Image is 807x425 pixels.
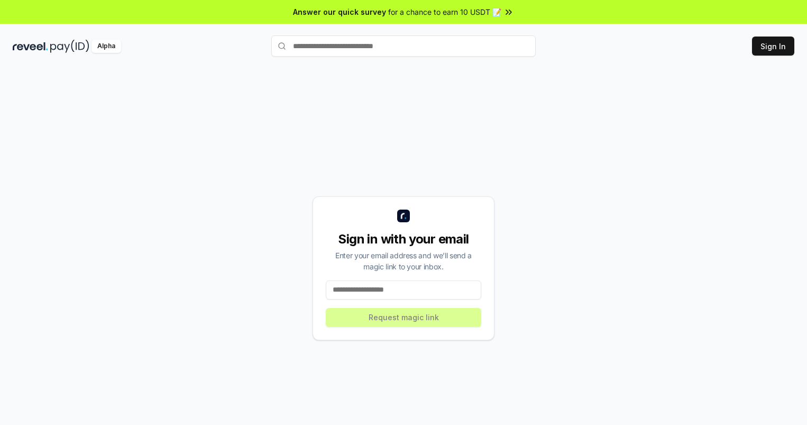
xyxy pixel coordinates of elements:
button: Sign In [752,37,794,56]
div: Enter your email address and we’ll send a magic link to your inbox. [326,250,481,272]
div: Alpha [91,40,121,53]
span: for a chance to earn 10 USDT 📝 [388,6,501,17]
img: reveel_dark [13,40,48,53]
div: Sign in with your email [326,231,481,248]
img: pay_id [50,40,89,53]
span: Answer our quick survey [293,6,386,17]
img: logo_small [397,210,410,222]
